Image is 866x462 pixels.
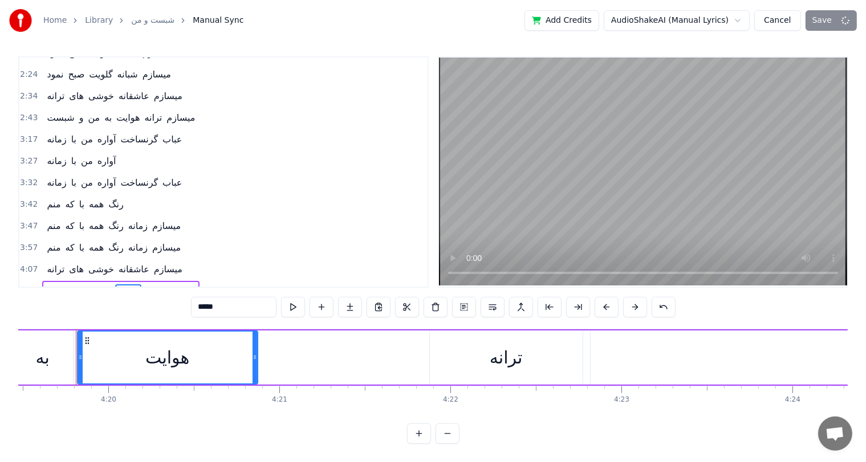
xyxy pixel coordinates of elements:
[161,133,183,146] span: عباب
[785,395,800,404] div: 4:24
[46,219,62,232] span: منم
[490,345,523,370] div: ترانه
[78,111,85,124] span: و
[818,416,852,451] div: Open chat
[20,91,38,102] span: 2:34
[272,395,287,404] div: 4:21
[20,199,38,210] span: 3:42
[119,176,159,189] span: گرنساخت
[127,219,149,232] span: زمانه
[46,133,67,146] span: زمانه
[614,395,629,404] div: 4:23
[70,154,78,167] span: با
[36,345,50,370] div: به
[103,284,113,297] span: به
[43,15,67,26] a: Home
[20,177,38,189] span: 3:32
[46,154,67,167] span: زمانه
[754,10,800,31] button: Cancel
[20,220,38,232] span: 3:47
[153,263,184,276] span: میسازم
[88,241,105,254] span: همه
[119,133,159,146] span: گرنساخت
[131,15,174,26] a: شبست و من
[193,15,243,26] span: Manual Sync
[46,263,66,276] span: ترانه
[96,133,117,146] span: آواره
[64,241,76,254] span: که
[117,89,151,103] span: عاشقانه
[80,154,94,167] span: من
[96,176,117,189] span: آواره
[20,134,38,145] span: 3:17
[68,89,85,103] span: های
[88,68,113,81] span: گلویت
[78,284,85,297] span: و
[78,219,86,232] span: با
[20,242,38,254] span: 3:57
[151,219,182,232] span: میسازم
[144,284,164,297] span: ترانه
[78,241,86,254] span: با
[78,198,86,211] span: با
[107,241,125,254] span: رنگ
[87,111,101,124] span: من
[46,68,64,81] span: نمود
[85,15,113,26] a: Library
[96,154,117,167] span: آواره
[443,395,458,404] div: 4:22
[525,10,599,31] button: Add Credits
[115,284,141,297] span: هوایت
[144,111,164,124] span: ترانه
[101,395,116,404] div: 4:20
[70,176,78,189] span: با
[20,69,38,80] span: 2:24
[116,68,139,81] span: شبانه
[87,284,101,297] span: من
[87,89,115,103] span: خوشی
[9,9,32,32] img: youka
[80,133,94,146] span: من
[20,285,38,297] span: 4:16
[153,89,184,103] span: میسازم
[80,176,94,189] span: من
[88,198,105,211] span: همه
[165,111,196,124] span: میسازم
[88,219,105,232] span: همه
[117,263,151,276] span: عاشقانه
[20,156,38,167] span: 3:27
[67,68,86,81] span: صبح
[161,176,183,189] span: عباب
[46,241,62,254] span: منم
[68,263,85,276] span: های
[64,198,76,211] span: که
[46,176,67,189] span: زمانه
[46,198,62,211] span: منم
[46,89,66,103] span: ترانه
[165,284,196,297] span: میسازم
[107,219,125,232] span: رنگ
[64,219,76,232] span: که
[70,133,78,146] span: با
[87,263,115,276] span: خوشی
[46,284,75,297] span: شبست
[103,111,113,124] span: به
[20,264,38,275] span: 4:07
[141,68,172,81] span: میسازم
[145,345,189,370] div: هوایت
[20,112,38,124] span: 2:43
[127,241,149,254] span: زمانه
[151,241,182,254] span: میسازم
[43,15,243,26] nav: breadcrumb
[46,111,75,124] span: شبست
[107,198,125,211] span: رنگ
[115,111,141,124] span: هوایت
